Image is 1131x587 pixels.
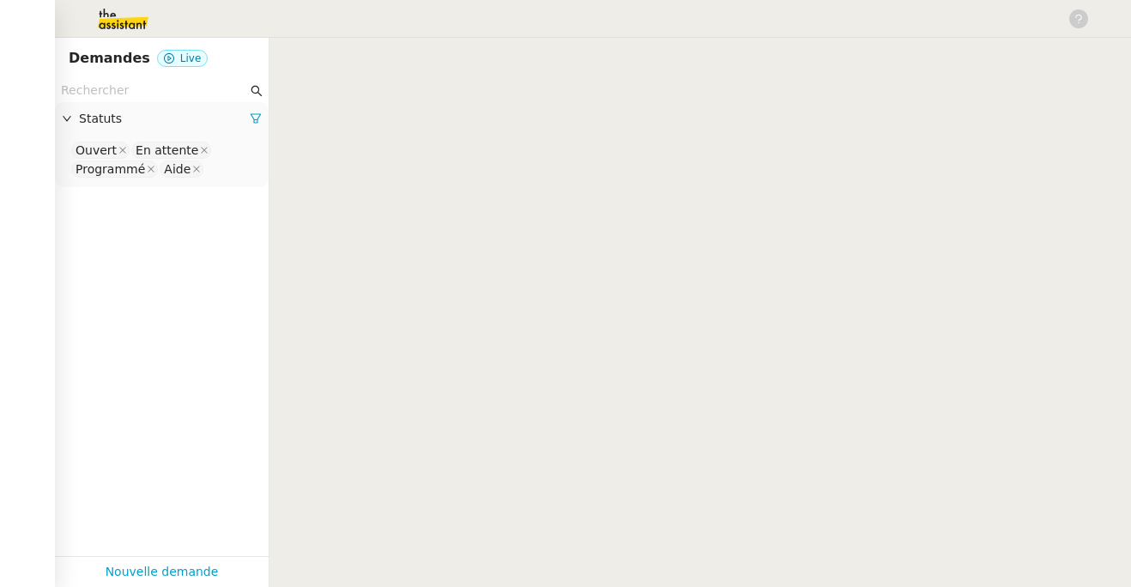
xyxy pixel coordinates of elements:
[71,142,130,159] nz-select-item: Ouvert
[71,160,158,178] nz-select-item: Programmé
[164,161,191,177] div: Aide
[136,142,198,158] div: En attente
[106,562,219,582] a: Nouvelle demande
[131,142,211,159] nz-select-item: En attente
[180,52,202,64] span: Live
[55,102,269,136] div: Statuts
[61,81,247,100] input: Rechercher
[79,109,250,129] span: Statuts
[160,160,203,178] nz-select-item: Aide
[76,142,117,158] div: Ouvert
[69,46,150,70] nz-page-header-title: Demandes
[76,161,145,177] div: Programmé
